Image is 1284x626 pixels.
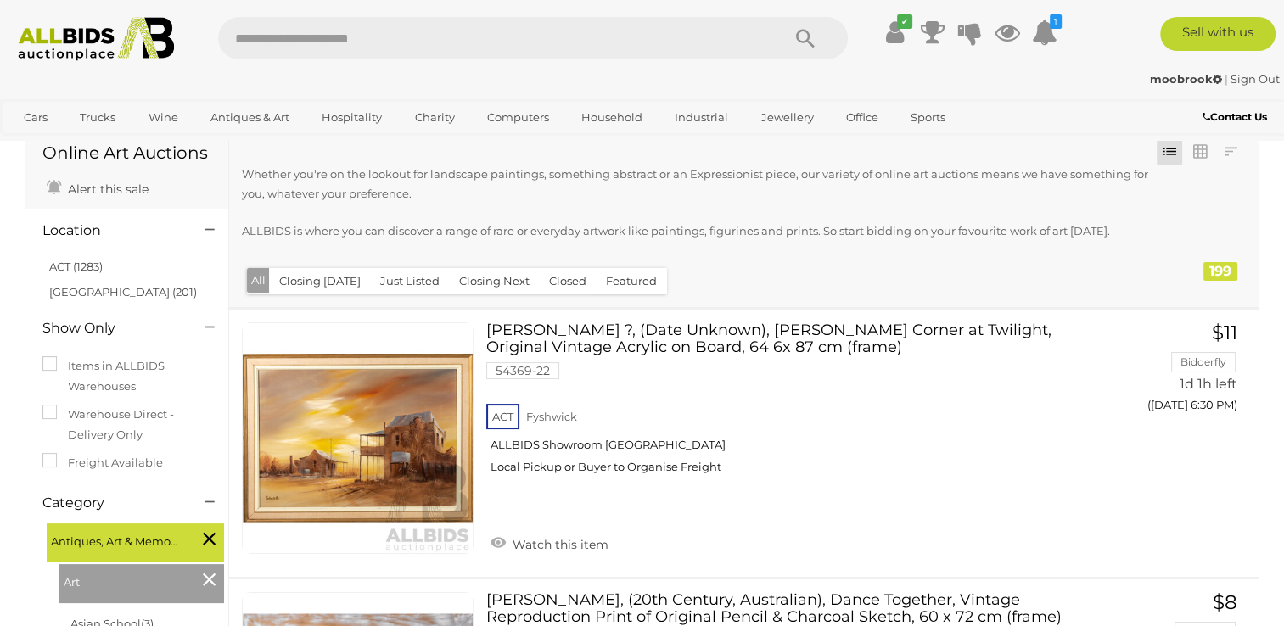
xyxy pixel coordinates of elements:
[1032,17,1057,48] a: 1
[835,103,889,131] a: Office
[49,285,197,299] a: [GEOGRAPHIC_DATA] (201)
[13,103,59,131] a: Cars
[1225,72,1228,86] span: |
[42,175,153,200] a: Alert this sale
[42,321,179,336] h4: Show Only
[42,143,211,162] h1: Online Art Auctions
[897,14,912,29] i: ✔
[370,268,450,294] button: Just Listed
[49,260,103,273] a: ACT (1283)
[449,268,540,294] button: Closing Next
[499,322,1074,488] a: [PERSON_NAME] ?, (Date Unknown), [PERSON_NAME] Corner at Twilight, Original Vintage Acrylic on Bo...
[883,17,908,48] a: ✔
[247,268,270,293] button: All
[42,223,179,238] h4: Location
[42,495,179,511] h4: Category
[242,165,1149,204] p: Whether you're on the lookout for landscape paintings, something abstract or an Expressionist pie...
[269,268,371,294] button: Closing [DATE]
[242,221,1149,241] p: ALLBIDS is where you can discover a range of rare or everyday artwork like paintings, figurines a...
[9,17,182,61] img: Allbids.com.au
[1213,590,1237,614] span: $8
[486,530,613,556] a: Watch this item
[476,103,560,131] a: Computers
[64,182,149,197] span: Alert this sale
[51,528,178,551] span: Antiques, Art & Memorabilia
[64,568,191,592] span: Art
[69,103,126,131] a: Trucks
[900,103,956,131] a: Sports
[570,103,653,131] a: Household
[539,268,597,294] button: Closed
[137,103,189,131] a: Wine
[1203,262,1237,281] div: 199
[403,103,465,131] a: Charity
[1150,72,1222,86] strong: moobrook
[596,268,667,294] button: Featured
[664,103,739,131] a: Industrial
[1160,17,1276,51] a: Sell with us
[1231,72,1280,86] a: Sign Out
[1150,72,1225,86] a: moobrook
[1100,322,1242,422] a: $11 Bidderfly 1d 1h left ([DATE] 6:30 PM)
[1212,321,1237,344] span: $11
[42,356,211,396] label: Items in ALLBIDS Warehouses
[1203,108,1271,126] a: Contact Us
[508,537,608,552] span: Watch this item
[13,131,155,159] a: [GEOGRAPHIC_DATA]
[1203,110,1267,123] b: Contact Us
[42,405,211,444] label: Warehouse Direct - Delivery Only
[42,453,163,472] label: Freight Available
[1050,14,1062,29] i: 1
[763,17,848,59] button: Search
[311,103,393,131] a: Hospitality
[199,103,300,131] a: Antiques & Art
[750,103,825,131] a: Jewellery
